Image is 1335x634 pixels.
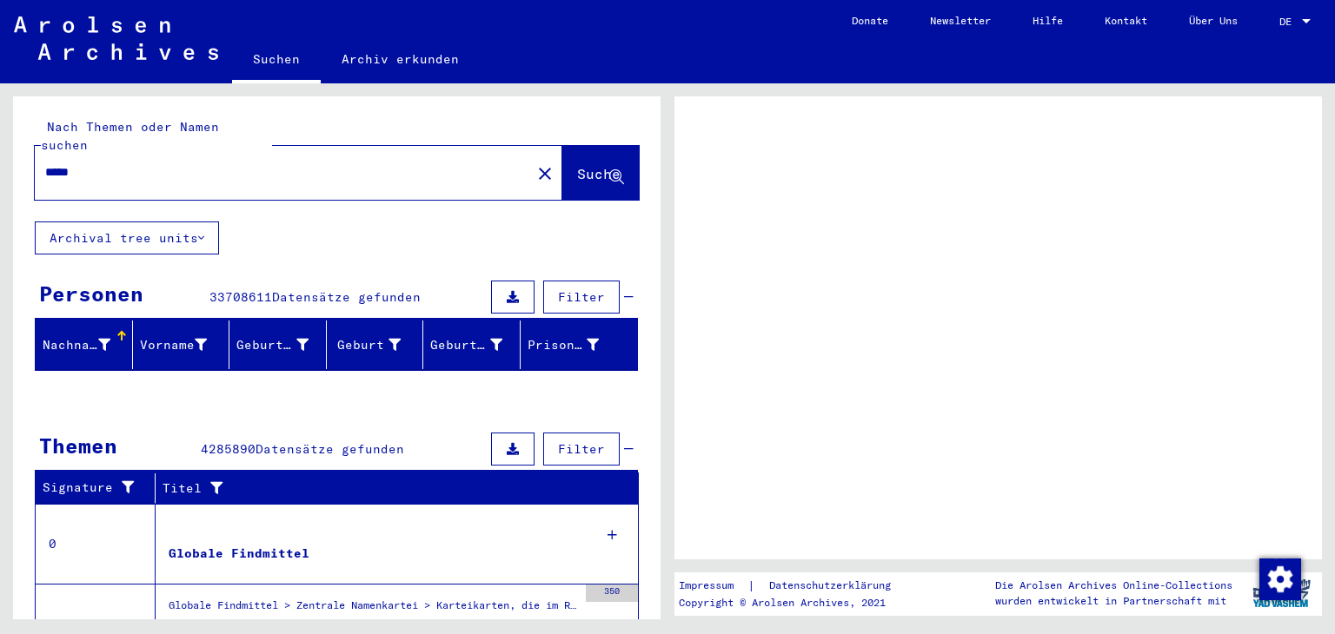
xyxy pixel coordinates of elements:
div: Prisoner # [528,331,621,359]
a: Suchen [232,38,321,83]
span: Suche [577,165,621,182]
div: 350 [586,584,638,602]
img: Arolsen_neg.svg [14,17,218,60]
div: Titel [163,479,604,498]
img: Zustimmung ändern [1259,558,1301,600]
div: Personen [39,278,143,309]
mat-header-cell: Geburtsname [229,320,327,369]
span: 33708611 [209,289,272,305]
span: 4285890 [201,441,256,457]
mat-header-cell: Geburtsdatum [423,320,521,369]
mat-header-cell: Geburt‏ [327,320,424,369]
img: yv_logo.png [1249,571,1314,615]
span: DE [1279,16,1298,28]
div: Titel [163,474,621,502]
mat-header-cell: Nachname [36,320,133,369]
button: Suche [562,146,639,200]
a: Datenschutzerklärung [755,577,912,595]
div: Geburtsdatum [430,336,502,354]
button: Clear [528,155,562,190]
span: Filter [558,441,605,457]
div: Nachname [43,331,132,359]
div: Geburt‏ [334,336,402,354]
span: Filter [558,289,605,305]
mat-label: Nach Themen oder Namen suchen [41,119,219,153]
div: | [679,577,912,595]
td: 0 [36,504,156,584]
div: Globale Findmittel [169,545,309,563]
div: Signature [43,474,159,502]
div: Geburtsname [236,331,330,359]
mat-header-cell: Prisoner # [521,320,638,369]
button: Filter [543,433,620,466]
mat-icon: close [535,163,555,184]
div: Geburt‏ [334,331,423,359]
div: Signature [43,479,142,497]
span: Datensätze gefunden [256,441,404,457]
p: Copyright © Arolsen Archives, 2021 [679,595,912,611]
mat-header-cell: Vorname [133,320,230,369]
p: Die Arolsen Archives Online-Collections [995,578,1232,593]
div: Vorname [140,336,208,354]
p: wurden entwickelt in Partnerschaft mit [995,593,1232,609]
button: Filter [543,281,620,314]
a: Archiv erkunden [321,38,480,80]
span: Datensätze gefunden [272,289,421,305]
button: Archival tree units [35,221,219,254]
div: Vorname [140,331,229,359]
div: Themen [39,430,117,461]
div: Nachname [43,336,110,354]
div: Globale Findmittel > Zentrale Namenkartei > Karteikarten, die im Rahmen der sequentiellen Massend... [169,598,577,622]
div: Geburtsname [236,336,309,354]
div: Geburtsdatum [430,331,524,359]
div: Prisoner # [528,336,600,354]
a: Impressum [679,577,747,595]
